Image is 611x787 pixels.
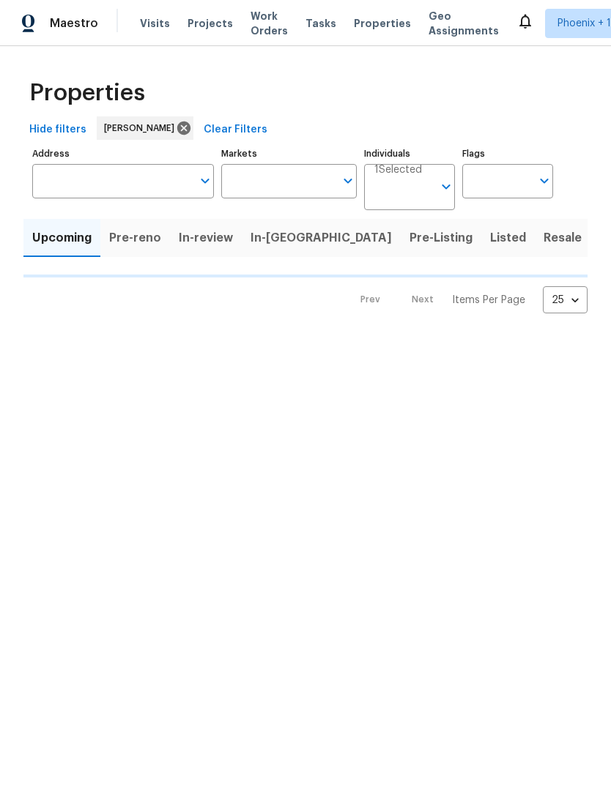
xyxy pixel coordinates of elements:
[32,149,214,158] label: Address
[188,16,233,31] span: Projects
[140,16,170,31] span: Visits
[179,228,233,248] span: In-review
[251,228,392,248] span: In-[GEOGRAPHIC_DATA]
[429,9,499,38] span: Geo Assignments
[558,16,611,31] span: Phoenix + 1
[23,116,92,143] button: Hide filters
[354,16,411,31] span: Properties
[198,116,273,143] button: Clear Filters
[29,121,86,139] span: Hide filters
[452,293,525,307] p: Items Per Page
[544,228,582,248] span: Resale
[490,228,526,248] span: Listed
[221,149,358,158] label: Markets
[305,18,336,29] span: Tasks
[97,116,193,140] div: [PERSON_NAME]
[534,171,555,191] button: Open
[204,121,267,139] span: Clear Filters
[436,176,456,197] button: Open
[338,171,358,191] button: Open
[364,149,455,158] label: Individuals
[374,164,422,176] span: 1 Selected
[543,281,588,319] div: 25
[195,171,215,191] button: Open
[50,16,98,31] span: Maestro
[104,121,180,135] span: [PERSON_NAME]
[347,286,588,313] nav: Pagination Navigation
[32,228,92,248] span: Upcoming
[410,228,473,248] span: Pre-Listing
[251,9,288,38] span: Work Orders
[109,228,161,248] span: Pre-reno
[462,149,553,158] label: Flags
[29,86,145,100] span: Properties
